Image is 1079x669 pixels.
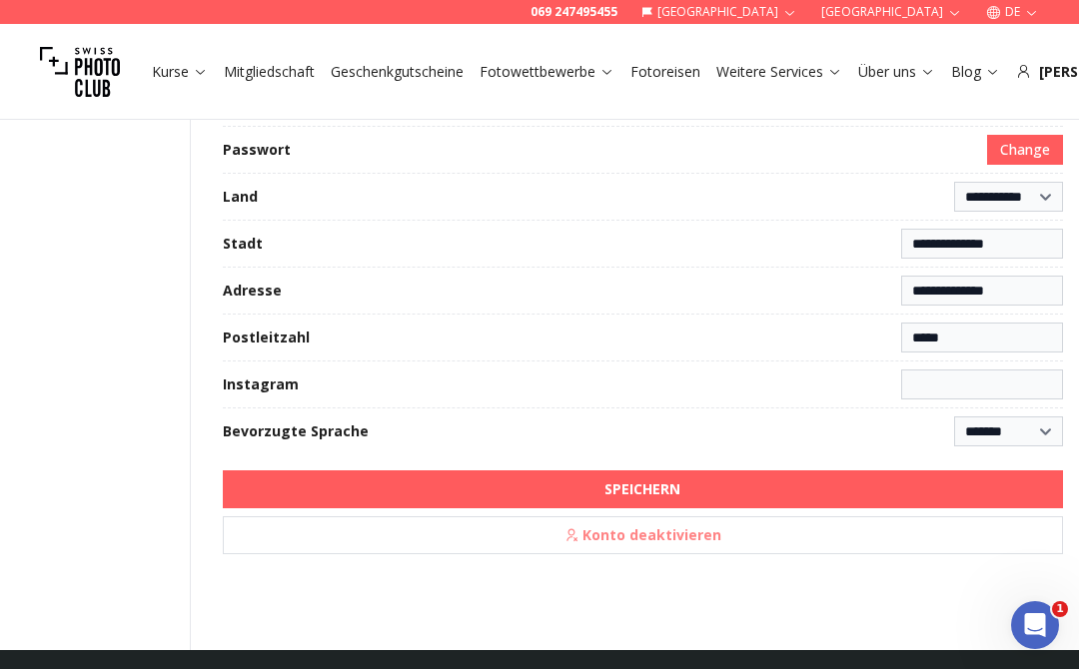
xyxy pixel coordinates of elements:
img: Swiss photo club [40,32,120,112]
a: Fotoreisen [630,62,700,82]
button: Blog [943,58,1008,86]
span: 1 [1052,601,1068,617]
span: Konto deaktivieren [552,519,733,551]
a: Über uns [858,62,935,82]
b: SPEICHERN [604,479,680,499]
a: Blog [951,62,1000,82]
label: Passwort [223,140,291,160]
label: Land [223,187,258,207]
a: Mitgliedschaft [224,62,315,82]
label: Stadt [223,234,263,254]
button: SPEICHERN [223,470,1063,508]
button: Change [987,135,1063,165]
button: Mitgliedschaft [216,58,323,86]
iframe: Intercom live chat [1011,601,1059,649]
a: Kurse [152,62,208,82]
button: Über uns [850,58,943,86]
a: Geschenkgutscheine [331,62,464,82]
button: Weitere Services [708,58,850,86]
button: Fotoreisen [622,58,708,86]
button: Konto deaktivieren [223,516,1063,554]
button: Fotowettbewerbe [472,58,622,86]
a: 069 247495455 [531,4,617,20]
a: Fotowettbewerbe [480,62,614,82]
label: Adresse [223,281,282,301]
button: Kurse [144,58,216,86]
button: Geschenkgutscheine [323,58,472,86]
label: Bevorzugte Sprache [223,421,369,441]
span: Change [1000,140,1050,160]
label: Postleitzahl [223,328,310,347]
label: Instagram [223,374,299,394]
a: Weitere Services [716,62,842,82]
